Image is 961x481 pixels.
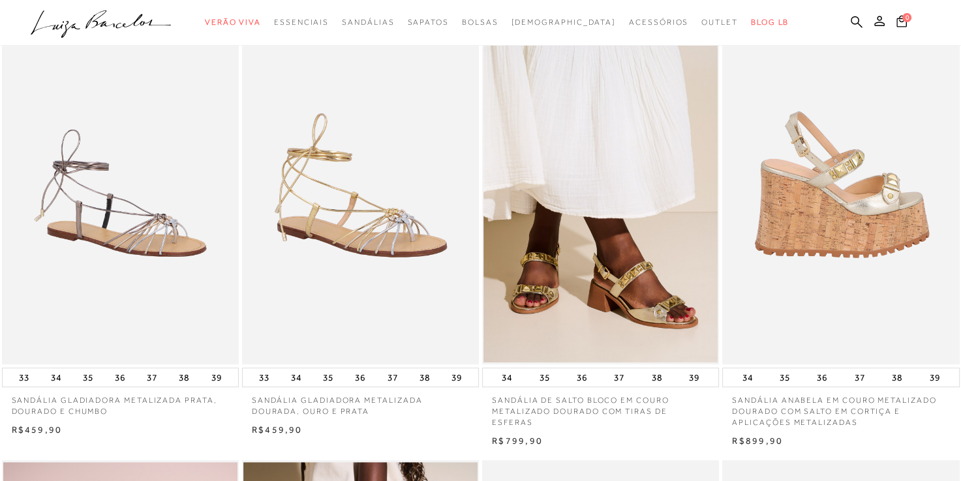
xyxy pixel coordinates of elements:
button: 33 [15,368,33,386]
button: 39 [685,368,703,386]
a: categoryNavScreenReaderText [407,10,448,35]
span: 0 [902,13,911,22]
a: SANDÁLIA GLADIADORA METALIZADA PRATA, DOURADO E CHUMBO SANDÁLIA GLADIADORA METALIZADA PRATA, DOUR... [3,12,237,363]
button: 38 [648,368,666,386]
button: 35 [79,368,97,386]
a: SANDÁLIA GLADIADORA METALIZADA PRATA, DOURADO E CHUMBO [2,387,239,417]
a: noSubCategoriesText [511,10,616,35]
button: 34 [738,368,756,386]
img: SANDÁLIA GLADIADORA METALIZADA PRATA, DOURADO E CHUMBO [3,12,237,363]
img: SANDÁLIA DE SALTO BLOCO EM COURO METALIZADO DOURADO COM TIRAS DE ESFERAS [483,12,718,363]
a: categoryNavScreenReaderText [205,10,261,35]
span: Sandálias [342,18,394,27]
button: 36 [351,368,369,386]
a: categoryNavScreenReaderText [342,10,394,35]
button: 36 [813,368,831,386]
button: 34 [287,368,305,386]
span: Outlet [701,18,738,27]
span: Sapatos [407,18,448,27]
a: BLOG LB [751,10,789,35]
a: SANDÁLIA ANABELA EM COURO METALIZADO DOURADO COM SALTO EM CORTIÇA E APLICAÇÕES METALIZADAS [722,387,959,428]
a: categoryNavScreenReaderText [701,10,738,35]
a: SANDÁLIA GLADIADORA METALIZADA DOURADA, OURO E PRATA SANDÁLIA GLADIADORA METALIZADA DOURADA, OURO... [243,12,478,363]
button: 38 [175,368,193,386]
span: Bolsas [462,18,498,27]
button: 39 [448,368,466,386]
span: [DEMOGRAPHIC_DATA] [511,18,616,27]
button: 35 [776,368,794,386]
span: Essenciais [274,18,329,27]
a: categoryNavScreenReaderText [462,10,498,35]
span: R$899,90 [732,435,783,446]
span: R$459,90 [252,424,303,435]
button: 38 [888,368,906,386]
button: 35 [319,368,337,386]
button: 36 [573,368,591,386]
button: 39 [207,368,226,386]
span: BLOG LB [751,18,789,27]
button: 39 [925,368,943,386]
a: SANDÁLIA ANABELA EM COURO METALIZADO DOURADO COM SALTO EM CORTIÇA E APLICAÇÕES METALIZADAS [724,12,958,363]
button: 37 [143,368,161,386]
button: 37 [384,368,402,386]
a: categoryNavScreenReaderText [274,10,329,35]
button: 0 [892,14,911,32]
span: R$459,90 [12,424,63,435]
button: 37 [610,368,628,386]
img: SANDÁLIA GLADIADORA METALIZADA DOURADA, OURO E PRATA [243,12,478,363]
img: SANDÁLIA ANABELA EM COURO METALIZADO DOURADO COM SALTO EM CORTIÇA E APLICAÇÕES METALIZADAS [724,10,959,365]
button: 34 [47,368,65,386]
a: SANDÁLIA DE SALTO BLOCO EM COURO METALIZADO DOURADO COM TIRAS DE ESFERAS [482,387,719,428]
a: SANDÁLIA GLADIADORA METALIZADA DOURADA, OURO E PRATA [242,387,479,417]
button: 37 [851,368,869,386]
span: Acessórios [629,18,688,27]
button: 36 [111,368,129,386]
button: 33 [255,368,273,386]
span: Verão Viva [205,18,261,27]
button: 35 [536,368,554,386]
button: 38 [416,368,434,386]
a: categoryNavScreenReaderText [629,10,688,35]
button: 34 [498,368,516,386]
span: R$799,90 [492,435,543,446]
a: SANDÁLIA DE SALTO BLOCO EM COURO METALIZADO DOURADO COM TIRAS DE ESFERAS SANDÁLIA DE SALTO BLOCO ... [483,12,718,363]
